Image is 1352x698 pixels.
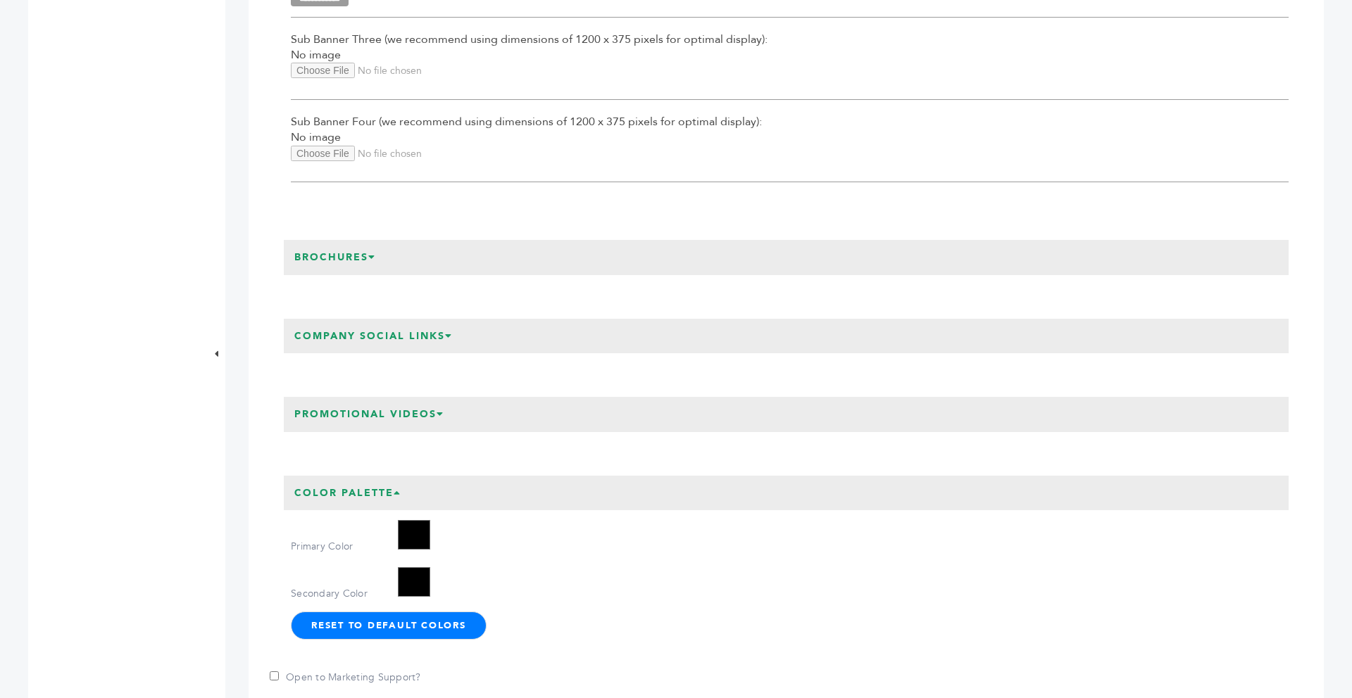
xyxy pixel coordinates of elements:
h3: Company Social Links [284,319,463,354]
span: Sub Banner Three (we recommend using dimensions of 1200 x 375 pixels for optimal display): [291,32,1289,47]
div: No image [291,32,1289,100]
h3: Brochures [284,240,387,275]
h3: Promotional Videos [284,397,455,432]
input: Open to Marketing Support? [270,671,279,680]
div: No image [291,114,1289,182]
button: Reset to Default Colors [291,611,487,640]
label: Secondary Color [291,587,389,601]
label: Open to Marketing Support? [270,671,421,685]
h3: Color Palette [284,476,412,511]
label: Primary Color [291,540,389,554]
span: Sub Banner Four (we recommend using dimensions of 1200 x 375 pixels for optimal display): [291,114,1289,129]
